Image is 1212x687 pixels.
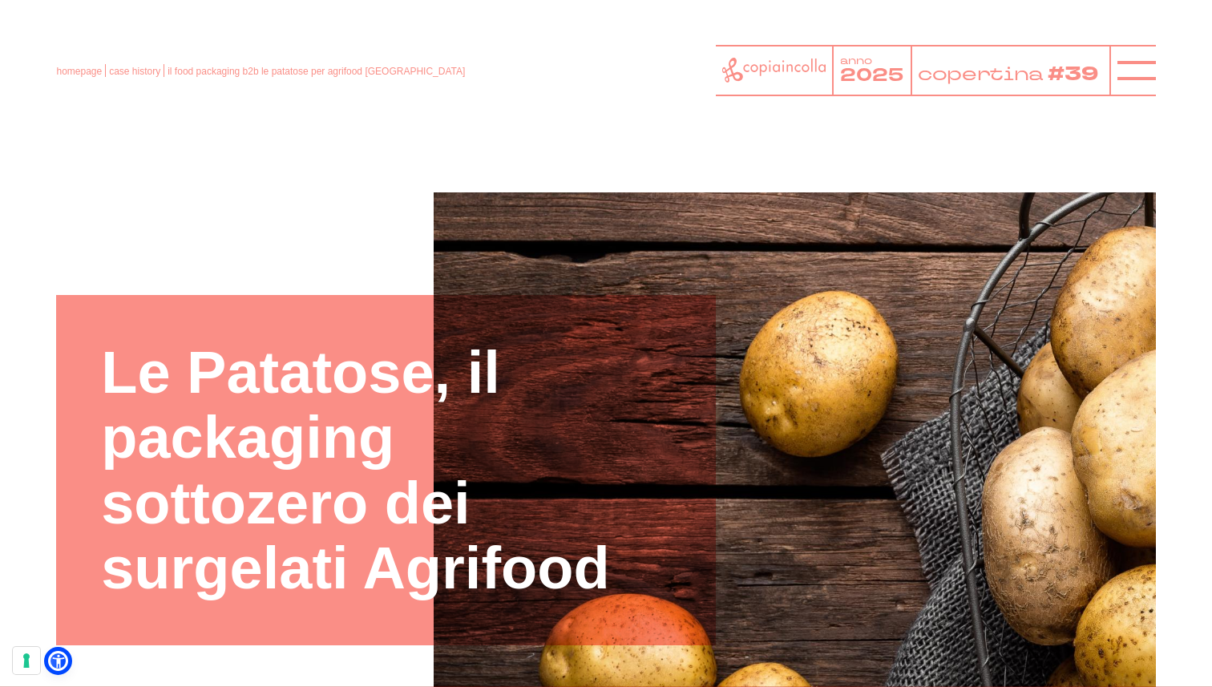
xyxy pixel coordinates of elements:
[840,55,872,68] tspan: anno
[840,63,903,87] tspan: 2025
[56,66,102,77] a: homepage
[101,340,671,601] h1: Le Patatose, il packaging sottozero dei surgelati Agrifood
[918,61,1046,86] tspan: copertina
[1050,60,1102,88] tspan: #39
[48,651,68,671] a: Open Accessibility Menu
[168,66,465,77] span: il food packaging b2b le patatose per agrifood [GEOGRAPHIC_DATA]
[13,647,40,674] button: Le tue preferenze relative al consenso per le tecnologie di tracciamento
[109,66,160,77] a: case history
